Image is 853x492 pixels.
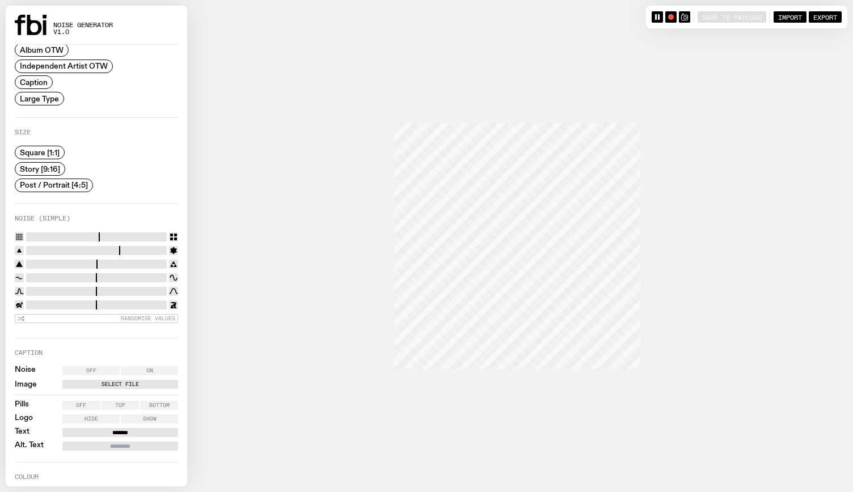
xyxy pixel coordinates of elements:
[15,401,29,410] label: Pills
[809,11,842,23] button: Export
[76,402,86,408] span: Off
[86,368,96,374] span: Off
[15,474,39,480] label: Colour
[15,350,43,356] label: Caption
[65,380,176,389] label: Select File
[20,45,64,54] span: Album OTW
[15,428,29,437] label: Text
[774,11,806,23] button: Import
[121,315,175,321] span: Randomise Values
[15,215,70,222] label: Noise (Simple)
[698,11,766,23] button: Save to Payload
[15,366,36,375] label: Noise
[15,129,31,135] label: Size
[20,149,60,157] span: Square [1:1]
[53,29,113,35] span: v1.0
[20,164,60,173] span: Story [9:16]
[813,13,837,20] span: Export
[20,62,108,70] span: Independent Artist OTW
[702,13,762,20] span: Save to Payload
[53,22,113,28] span: Noise Generator
[143,416,157,422] span: Show
[20,181,88,189] span: Post / Portrait [4:5]
[149,402,170,408] span: Bottom
[15,314,178,323] button: Randomise Values
[778,13,802,20] span: Import
[15,442,44,451] label: Alt. Text
[115,402,125,408] span: Top
[20,78,48,87] span: Caption
[20,94,59,103] span: Large Type
[146,368,153,374] span: On
[85,416,98,422] span: Hide
[15,414,33,423] label: Logo
[15,381,37,388] label: Image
